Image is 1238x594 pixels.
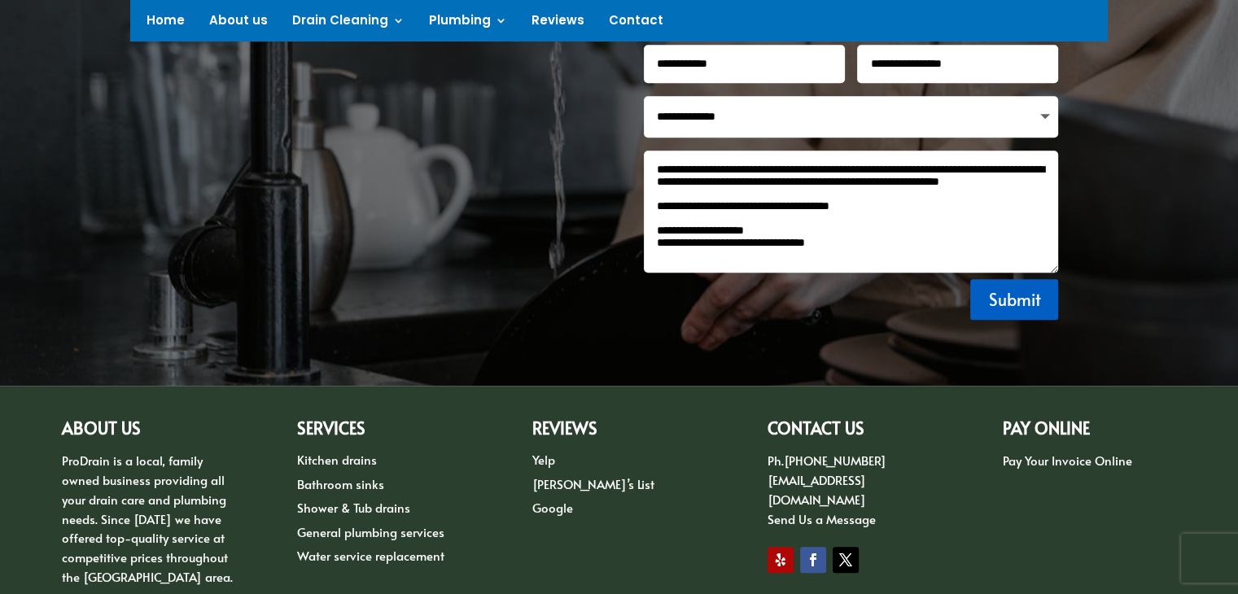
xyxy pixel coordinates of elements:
[297,547,444,564] a: Water service replacement
[768,420,942,445] h2: CONTACT US
[297,420,471,445] h2: Services
[297,475,384,492] a: Bathroom sinks
[768,547,794,573] a: Follow on Yelp
[768,471,866,508] a: [EMAIL_ADDRESS][DOMAIN_NAME]
[297,499,410,516] a: Shower & Tub drains
[970,279,1058,320] button: Submit
[297,451,377,468] a: Kitchen drains
[784,452,886,469] a: [PHONE_NUMBER]
[532,451,555,468] a: Yelp
[532,499,573,516] a: Google
[429,15,507,33] a: Plumbing
[292,15,405,33] a: Drain Cleaning
[1002,420,1176,445] h2: PAY ONLINE
[768,510,876,527] a: Send Us a Message
[532,420,706,445] h2: Reviews
[1002,452,1131,469] a: Pay Your Invoice Online
[800,547,826,573] a: Follow on Facebook
[62,420,236,445] h2: ABOUT US
[609,15,663,33] a: Contact
[297,523,444,540] a: General plumbing services
[209,15,268,33] a: About us
[532,15,584,33] a: Reviews
[147,15,185,33] a: Home
[833,547,859,573] a: Follow on X
[532,475,654,492] a: [PERSON_NAME]’s List
[768,452,784,469] span: Ph.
